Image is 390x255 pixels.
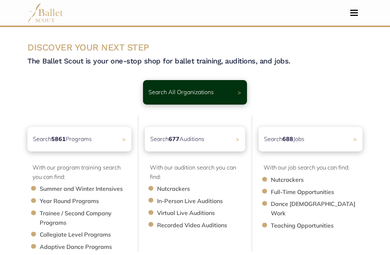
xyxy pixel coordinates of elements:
li: In-Person Live Auditions [157,197,252,206]
p: Search All Organizations [148,88,214,97]
a: Search688Jobs > [259,127,363,151]
li: Nutcrackers [157,184,252,194]
a: Search5861Programs > [27,127,131,151]
h3: DISCOVER YOUR NEXT STEP [27,41,363,53]
li: Collegiate Level Programs [40,230,139,239]
p: Search Programs [33,135,92,144]
a: Search All Organizations > [143,80,247,105]
b: 688 [282,135,293,142]
b: 677 [169,135,179,142]
li: Nutcrackers [271,175,370,185]
p: Search Jobs [264,135,304,144]
span: > [236,136,239,143]
li: Virtual Live Auditions [157,208,252,218]
button: Toggle navigation [346,9,363,16]
li: Adaptive Dance Programs [40,242,139,252]
p: Search Auditions [150,135,204,144]
span: > [353,136,357,143]
li: Trainee / Second Company Programs [40,209,139,227]
h4: The Ballet Scout is your one-stop shop for ballet training, auditions, and jobs. [27,56,363,66]
p: With our program training search you can find: [32,163,131,181]
a: Search677Auditions> [145,127,245,151]
li: Summer and Winter Intensives [40,184,139,194]
li: Dance [DEMOGRAPHIC_DATA] Work [271,199,370,218]
b: 5861 [51,135,66,142]
li: Year Round Programs [40,197,139,206]
span: > [238,89,241,96]
li: Teaching Opportunities [271,221,370,230]
p: With our audition search you can find: [150,163,245,181]
li: Recorded Video Auditions [157,221,252,230]
span: > [122,136,126,143]
p: With our job search you can find: [264,163,363,172]
li: Full-Time Opportunities [271,188,370,197]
